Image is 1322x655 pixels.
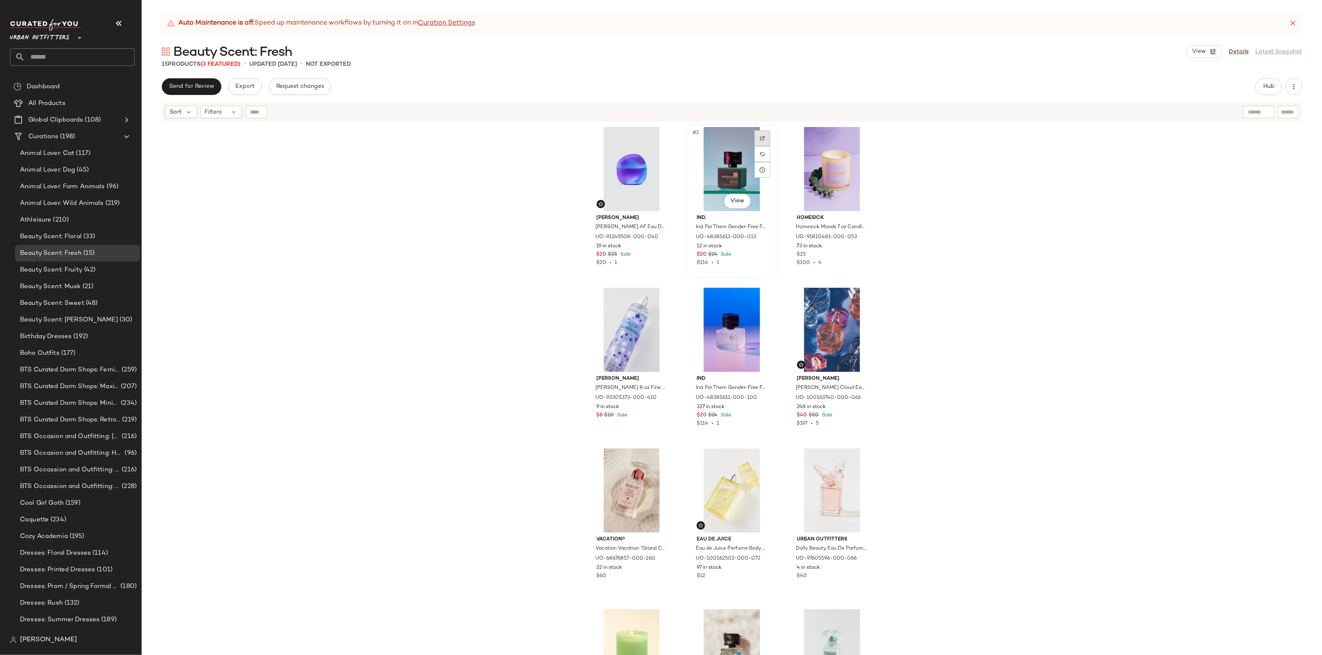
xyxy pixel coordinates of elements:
span: (96) [123,448,137,458]
span: • [708,260,717,266]
img: 97605596_066_b [790,448,874,533]
span: (189) [100,615,117,625]
span: Ind. For Them Gender-Free Fragrance in Skin at Urban Outfitters [696,384,766,392]
span: (259) [120,365,137,375]
span: $114 [697,421,708,426]
span: UO-91810481-000-053 [796,234,857,241]
span: Eau de Juice [697,536,767,543]
span: 1 [717,421,719,426]
span: (192) [72,332,88,341]
img: svg%3e [13,82,22,91]
span: (96) [105,182,119,192]
span: $10 [605,412,614,419]
span: (30) [118,315,132,325]
span: Beauty Scent: Floral [20,232,82,242]
img: svg%3e [698,523,703,528]
img: svg%3e [10,637,17,643]
span: View [730,198,744,204]
span: Beauty Scent: Musk [20,282,81,291]
span: Dresses: Printed Dresses [20,565,95,575]
span: Dresses: Prom / Spring Formal Outfitting [20,582,119,591]
span: Dresses: Summer Wedding Guest [20,632,119,641]
span: Global Clipboards [28,115,83,125]
a: Details [1229,47,1249,56]
span: $50 [809,412,819,419]
span: Dresses: Rush [20,598,63,608]
span: Sale [821,413,833,418]
img: 93305373_410_b [590,288,674,372]
span: [PERSON_NAME] AF Eau De Parfum Fragrance in Chill AF at Urban Outfitters [596,224,666,231]
span: 19 in stock [597,243,622,250]
span: 1 [615,260,617,266]
span: (101) [95,565,112,575]
span: (48) [84,299,98,308]
span: UO-48385611-000-013 [696,234,756,241]
span: BTS Curated Dorm Shops: Retro+ Boho [20,415,120,425]
span: (234) [49,515,66,525]
p: Not Exported [306,60,351,69]
span: 15 [162,61,168,67]
span: (207) [119,382,137,391]
span: Vacation® [597,536,667,543]
span: UO-48385611-000-100 [696,394,757,402]
span: • [607,260,615,266]
button: View [724,194,751,209]
img: 91810481_053_m [790,127,874,211]
img: svg%3e [799,362,804,367]
span: 32 in stock [597,564,622,572]
span: Ind. [697,375,767,383]
span: Boho Outfits [20,349,60,358]
span: Animal Lover: Dog [20,165,75,175]
span: • [708,421,717,426]
span: (216) [120,465,137,475]
span: (45) [75,165,89,175]
span: $20 [697,412,707,419]
span: (228) [120,482,137,491]
img: svg%3e [760,136,765,141]
span: BTS Occasion and Outfitting: [PERSON_NAME] to Party [20,432,120,441]
span: BTS Curated Dorm Shops: Minimalist [20,398,119,408]
span: (120) [119,632,137,641]
span: Sale [616,413,628,418]
span: (216) [120,432,137,441]
span: • [808,421,816,426]
span: Animal Lover: Farm Animals [20,182,105,192]
span: (42) [82,265,96,275]
span: (219) [104,199,120,208]
span: 1 [717,260,719,266]
span: Urban Outfitters [10,28,70,43]
span: Sale [619,252,631,257]
span: (234) [119,398,137,408]
span: (159) [64,498,80,508]
span: $8 [597,412,603,419]
span: (177) [60,349,76,358]
span: (21) [81,282,94,291]
span: $20 [697,251,707,259]
span: Vacation Vacation “Grand Cuvée” Eau De Toilette Fragrance in Grande Cuvee at Urban Outfitters [596,545,666,553]
span: Beauty Scent: Fruity [20,265,82,275]
span: Beauty Scent: [PERSON_NAME] [20,315,118,325]
span: Sale [719,252,731,257]
span: (180) [119,582,137,591]
span: Sort [170,108,182,117]
span: $25 [797,251,806,259]
span: BTS Curated Dorm Shops: Maximalist [20,382,119,391]
span: $60 [597,573,607,580]
span: Birthday Dresses [20,332,72,341]
span: $40 [797,573,807,580]
button: View [1187,45,1222,58]
span: Ind. For Them Gender-Free Fragrance in Sandalwood at Urban Outfitters [696,224,766,231]
span: Send for Review [169,83,214,90]
img: svg%3e [598,202,603,207]
span: Animal Lover: Cat [20,149,74,158]
span: (198) [58,132,75,142]
span: [PERSON_NAME] [20,635,77,645]
span: 4 [819,260,822,266]
img: svg%3e [760,152,765,157]
img: 100162502_072_b [690,448,774,533]
span: (117) [74,149,90,158]
span: UO-100163740-000-066 [796,394,861,402]
span: Hub [1263,83,1275,90]
button: Hub [1255,78,1282,95]
span: [PERSON_NAME] [597,375,667,383]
